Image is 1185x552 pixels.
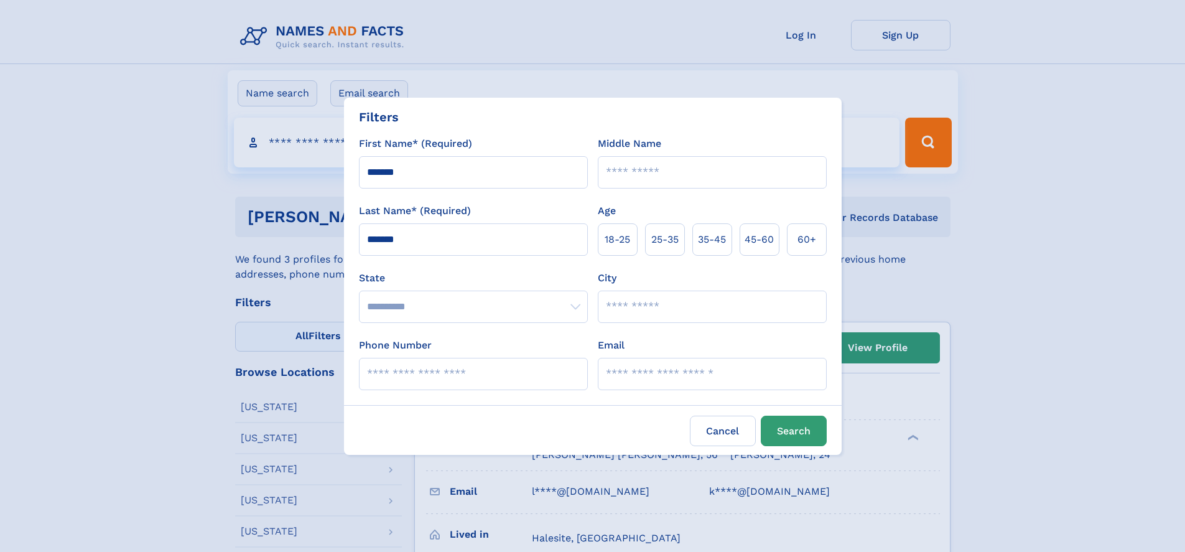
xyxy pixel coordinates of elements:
[598,136,661,151] label: Middle Name
[698,232,726,247] span: 35‑45
[598,338,625,353] label: Email
[359,136,472,151] label: First Name* (Required)
[745,232,774,247] span: 45‑60
[359,271,588,286] label: State
[690,416,756,446] label: Cancel
[359,203,471,218] label: Last Name* (Required)
[797,232,816,247] span: 60+
[651,232,679,247] span: 25‑35
[359,338,432,353] label: Phone Number
[359,108,399,126] div: Filters
[598,271,616,286] label: City
[761,416,827,446] button: Search
[605,232,630,247] span: 18‑25
[598,203,616,218] label: Age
